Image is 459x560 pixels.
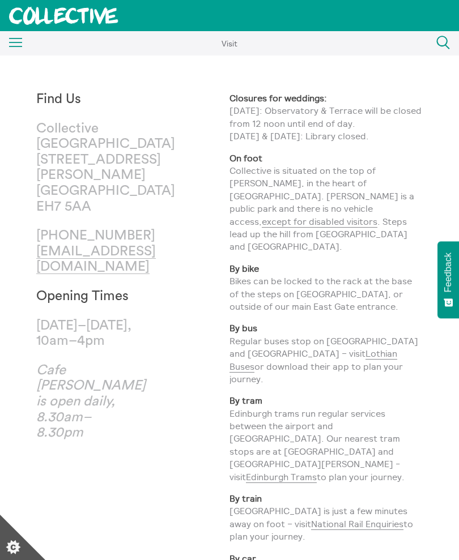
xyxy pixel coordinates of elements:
span: Visit [222,39,237,49]
p: Edinburgh trams run regular services between the airport and [GEOGRAPHIC_DATA]. Our nearest tram ... [229,394,423,483]
strong: On foot [229,152,262,164]
strong: Find Us [36,92,81,106]
button: Feedback - Show survey [437,241,459,318]
p: [DATE]–[DATE], 10am–4pm [36,318,133,349]
p: Regular buses stop on [GEOGRAPHIC_DATA] and [GEOGRAPHIC_DATA] – visit or download their app to pl... [229,322,423,385]
strong: By bike [229,263,259,274]
strong: By bus [229,322,257,334]
a: except for disabled visitors [262,216,377,228]
strong: Opening Times [36,289,129,303]
a: Edinburgh Trams [246,471,317,483]
em: Cafe [PERSON_NAME] is open daily, 8.30am–8.30pm [36,364,146,439]
p: Bikes can be locked to the rack at the base of the steps on [GEOGRAPHIC_DATA], or outside of our ... [229,262,423,313]
p: [PHONE_NUMBER] [36,228,133,275]
a: [EMAIL_ADDRESS][DOMAIN_NAME] [36,245,156,275]
p: [DATE]: Observatory & Terrace will be closed from 12 noon until end of day. [DATE] & [DATE]: Libr... [229,92,423,143]
strong: By tram [229,395,262,406]
span: Feedback [443,253,453,292]
strong: By train [229,493,262,504]
p: Collective [GEOGRAPHIC_DATA] [STREET_ADDRESS][PERSON_NAME] [GEOGRAPHIC_DATA] EH7 5AA [36,121,133,215]
p: [GEOGRAPHIC_DATA] is just a few minutes away on foot – visit to plan your journey. [229,492,423,543]
strong: Closures for weddings: [229,92,327,104]
a: National Rail Enquiries [311,518,403,530]
p: Collective is situated on the top of [PERSON_NAME], in the heart of [GEOGRAPHIC_DATA]. [PERSON_NA... [229,152,423,253]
